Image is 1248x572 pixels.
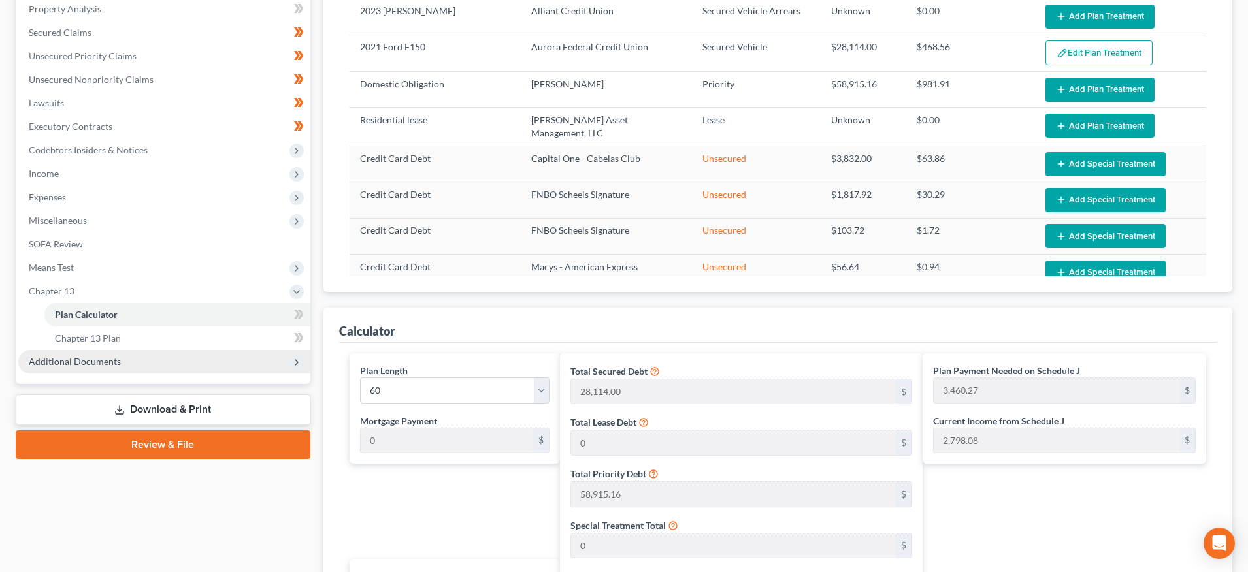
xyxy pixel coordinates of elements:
[933,414,1064,428] label: Current Income from Schedule J
[350,182,521,218] td: Credit Card Debt
[29,74,154,85] span: Unsecured Nonpriority Claims
[350,255,521,291] td: Credit Card Debt
[521,146,692,182] td: Capital One - Cabelas Club
[896,379,911,404] div: $
[521,35,692,71] td: Aurora Federal Credit Union
[29,215,87,226] span: Miscellaneous
[18,232,310,256] a: SOFA Review
[933,364,1080,377] label: Plan Payment Needed on Schedule J
[350,218,521,254] td: Credit Card Debt
[906,146,1035,182] td: $63.86
[55,332,121,343] span: Chapter 13 Plan
[29,191,66,202] span: Expenses
[1045,5,1155,29] button: Add Plan Treatment
[350,72,521,108] td: Domestic Obligation
[1204,528,1235,559] div: Open Intercom Messenger
[29,168,59,179] span: Income
[18,68,310,91] a: Unsecured Nonpriority Claims
[44,326,310,350] a: Chapter 13 Plan
[350,35,521,71] td: 2021 Ford F150
[29,356,121,367] span: Additional Documents
[29,238,83,249] span: SOFA Review
[29,285,74,296] span: Chapter 13
[29,121,112,132] span: Executory Contracts
[571,533,896,558] input: 0.00
[360,364,408,377] label: Plan Length
[896,482,911,507] div: $
[692,218,821,254] td: Unsecured
[692,35,821,71] td: Secured Vehicle
[521,72,692,108] td: [PERSON_NAME]
[521,108,692,146] td: [PERSON_NAME] Asset Management, LLC
[18,91,310,115] a: Lawsuits
[339,323,395,339] div: Calculator
[29,97,64,108] span: Lawsuits
[821,146,906,182] td: $3,832.00
[906,35,1035,71] td: $468.56
[1045,261,1166,285] button: Add Special Treatment
[350,108,521,146] td: Residential lease
[18,115,310,138] a: Executory Contracts
[692,182,821,218] td: Unsecured
[1057,48,1068,59] img: edit-pencil-c1479a1de80d8dea1e2430c2f745a3c6a07e9d7aa2eeffe225670001d78357a8.svg
[896,533,911,558] div: $
[692,108,821,146] td: Lease
[906,72,1035,108] td: $981.91
[360,414,437,428] label: Mortgage Payment
[55,309,118,320] span: Plan Calculator
[570,364,648,378] label: Total Secured Debt
[16,394,310,425] a: Download & Print
[533,428,549,453] div: $
[906,218,1035,254] td: $1.72
[934,378,1179,403] input: 0.00
[821,255,906,291] td: $56.64
[350,146,521,182] td: Credit Card Debt
[570,518,666,532] label: Special Treatment Total
[521,218,692,254] td: FNBO Scheels Signature
[821,35,906,71] td: $28,114.00
[906,255,1035,291] td: $0.94
[29,262,74,273] span: Means Test
[570,467,646,481] label: Total Priority Debt
[18,44,310,68] a: Unsecured Priority Claims
[571,482,896,507] input: 0.00
[1045,188,1166,212] button: Add Special Treatment
[29,50,137,61] span: Unsecured Priority Claims
[1179,428,1195,453] div: $
[29,144,148,155] span: Codebtors Insiders & Notices
[821,218,906,254] td: $103.72
[1045,152,1166,176] button: Add Special Treatment
[29,27,91,38] span: Secured Claims
[571,430,896,455] input: 0.00
[821,72,906,108] td: $58,915.16
[906,108,1035,146] td: $0.00
[906,182,1035,218] td: $30.29
[896,430,911,455] div: $
[570,415,636,429] label: Total Lease Debt
[18,21,310,44] a: Secured Claims
[1045,224,1166,248] button: Add Special Treatment
[361,428,534,453] input: 0.00
[571,379,896,404] input: 0.00
[521,182,692,218] td: FNBO Scheels Signature
[934,428,1179,453] input: 0.00
[1045,114,1155,138] button: Add Plan Treatment
[821,108,906,146] td: Unknown
[1045,78,1155,102] button: Add Plan Treatment
[521,255,692,291] td: Macys - American Express
[821,182,906,218] td: $1,817.92
[692,146,821,182] td: Unsecured
[692,255,821,291] td: Unsecured
[29,3,101,14] span: Property Analysis
[692,72,821,108] td: Priority
[1179,378,1195,403] div: $
[1045,40,1153,65] button: Edit Plan Treatment
[16,430,310,459] a: Review & File
[44,303,310,326] a: Plan Calculator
